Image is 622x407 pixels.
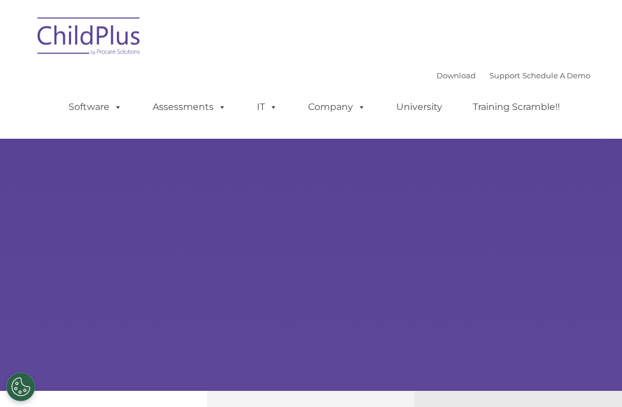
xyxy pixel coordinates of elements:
[385,96,454,119] a: University
[32,9,147,67] img: ChildPlus by Procare Solutions
[490,71,520,80] a: Support
[297,96,377,119] a: Company
[141,96,238,119] a: Assessments
[245,96,289,119] a: IT
[437,71,476,80] a: Download
[461,96,571,119] a: Training Scramble!!
[6,372,35,401] button: Cookies Settings
[57,96,134,119] a: Software
[437,71,590,80] font: |
[522,71,590,80] a: Schedule A Demo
